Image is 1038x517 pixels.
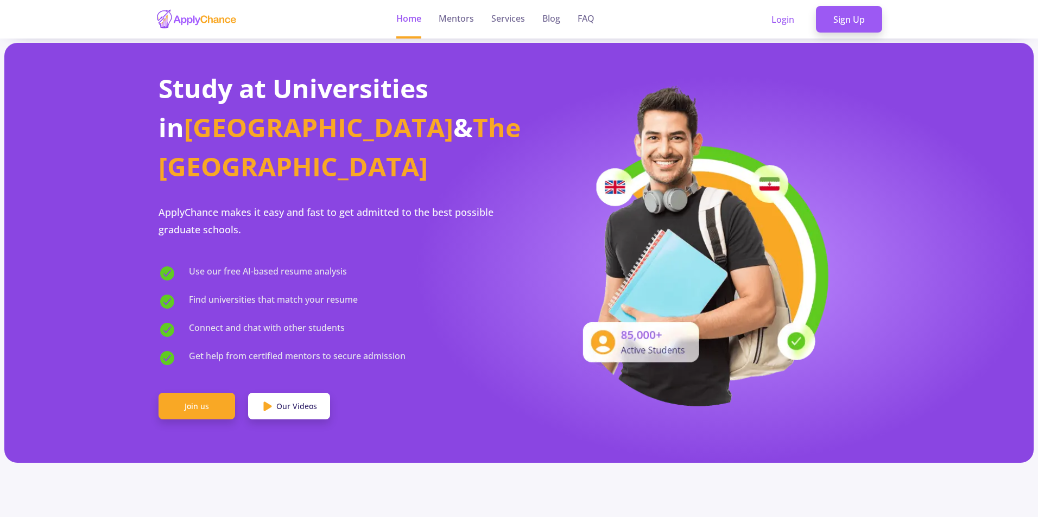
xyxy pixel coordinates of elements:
a: Login [754,6,812,33]
span: Find universities that match your resume [189,293,358,310]
span: Get help from certified mentors to secure admission [189,349,406,367]
span: & [453,110,473,145]
a: Join us [159,393,235,420]
img: applychance logo [156,9,237,30]
img: applicant [566,82,832,406]
span: Connect and chat with other students [189,321,345,339]
span: ApplyChance makes it easy and fast to get admitted to the best possible graduate schools. [159,206,493,236]
a: Sign Up [816,6,882,33]
span: [GEOGRAPHIC_DATA] [184,110,453,145]
span: Study at Universities in [159,71,428,145]
span: Our Videos [276,400,317,412]
a: Our Videos [248,393,330,420]
span: Use our free AI-based resume analysis [189,265,347,282]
